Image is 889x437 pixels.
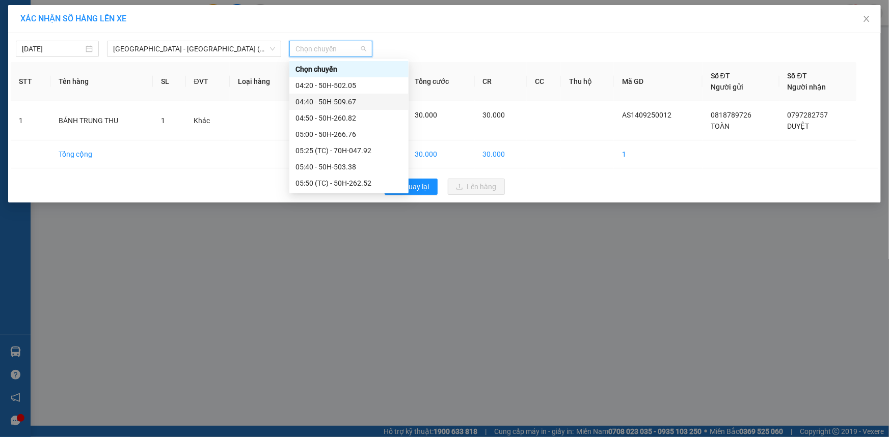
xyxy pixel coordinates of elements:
[614,62,703,101] th: Mã GD
[113,41,275,56] span: Sài Gòn - Tây Ninh (VIP)
[711,72,730,80] span: Số ĐT
[788,111,828,119] span: 0797282757
[622,111,671,119] span: AS1409250012
[711,111,751,119] span: 0818789726
[50,62,153,101] th: Tên hàng
[385,179,438,195] button: rollbackQuay lại
[161,116,165,125] span: 1
[295,64,402,75] div: Chọn chuyến
[407,62,474,101] th: Tổng cước
[295,80,402,91] div: 04:20 - 50H-502.05
[295,112,402,124] div: 04:50 - 50H-260.82
[11,101,50,140] td: 1
[475,62,527,101] th: CR
[295,41,366,56] span: Chọn chuyến
[788,72,807,80] span: Số ĐT
[614,140,703,168] td: 1
[270,46,276,52] span: down
[788,122,810,130] span: DUYỆT
[295,145,402,156] div: 05:25 (TC) - 70H-047.92
[415,111,437,119] span: 30.000
[527,62,561,101] th: CC
[404,181,429,192] span: Quay lại
[186,62,230,101] th: ĐVT
[50,140,153,168] td: Tổng cộng
[407,140,474,168] td: 30.000
[20,14,126,23] span: XÁC NHẬN SỐ HÀNG LÊN XE
[295,96,402,107] div: 04:40 - 50H-509.67
[852,5,881,34] button: Close
[295,161,402,172] div: 05:40 - 50H-503.38
[448,179,505,195] button: uploadLên hàng
[153,62,186,101] th: SL
[295,129,402,140] div: 05:00 - 50H-266.76
[22,43,84,54] input: 15/09/2025
[50,101,153,140] td: BÁNH TRUNG THU
[295,178,402,189] div: 05:50 (TC) - 50H-262.52
[788,83,826,91] span: Người nhận
[230,62,295,101] th: Loại hàng
[186,101,230,140] td: Khác
[475,140,527,168] td: 30.000
[289,61,409,77] div: Chọn chuyến
[863,15,871,23] span: close
[561,62,614,101] th: Thu hộ
[11,62,50,101] th: STT
[711,83,743,91] span: Người gửi
[483,111,505,119] span: 30.000
[711,122,730,130] span: TOÀN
